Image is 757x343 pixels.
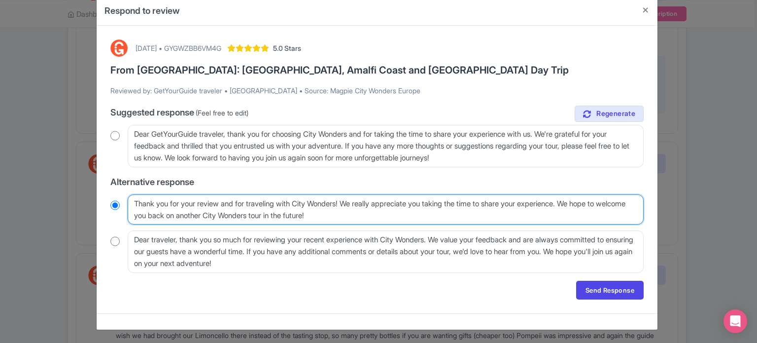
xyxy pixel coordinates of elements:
img: GetYourGuide Logo [110,39,128,57]
a: Regenerate [575,106,644,122]
textarea: Dear traveler, thank you so much for reviewing your recent experience with City Wonders. We value... [128,230,644,273]
textarea: Dear GetYourGuide traveler, thank you for choosing City Wonders and for taking the time to share ... [128,125,644,167]
textarea: Thank you for your review and for traveling with City Wonders! We really appreciate you taking th... [128,194,644,225]
h3: From [GEOGRAPHIC_DATA]: [GEOGRAPHIC_DATA], Amalfi Coast and [GEOGRAPHIC_DATA] Day Trip [110,65,644,76]
p: Reviewed by: GetYourGuide traveler • [GEOGRAPHIC_DATA] • Source: Magpie City Wonders Europe [110,85,644,96]
span: 5.0 Stars [273,43,301,53]
span: (Feel free to edit) [196,109,248,117]
div: [DATE] • GYGWZBB6VM4G [136,43,221,53]
span: Suggested response [110,107,194,117]
div: Open Intercom Messenger [723,309,747,333]
h4: Respond to review [104,4,180,17]
span: Regenerate [596,109,635,118]
span: Alternative response [110,177,194,187]
a: Send Response [576,281,644,300]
